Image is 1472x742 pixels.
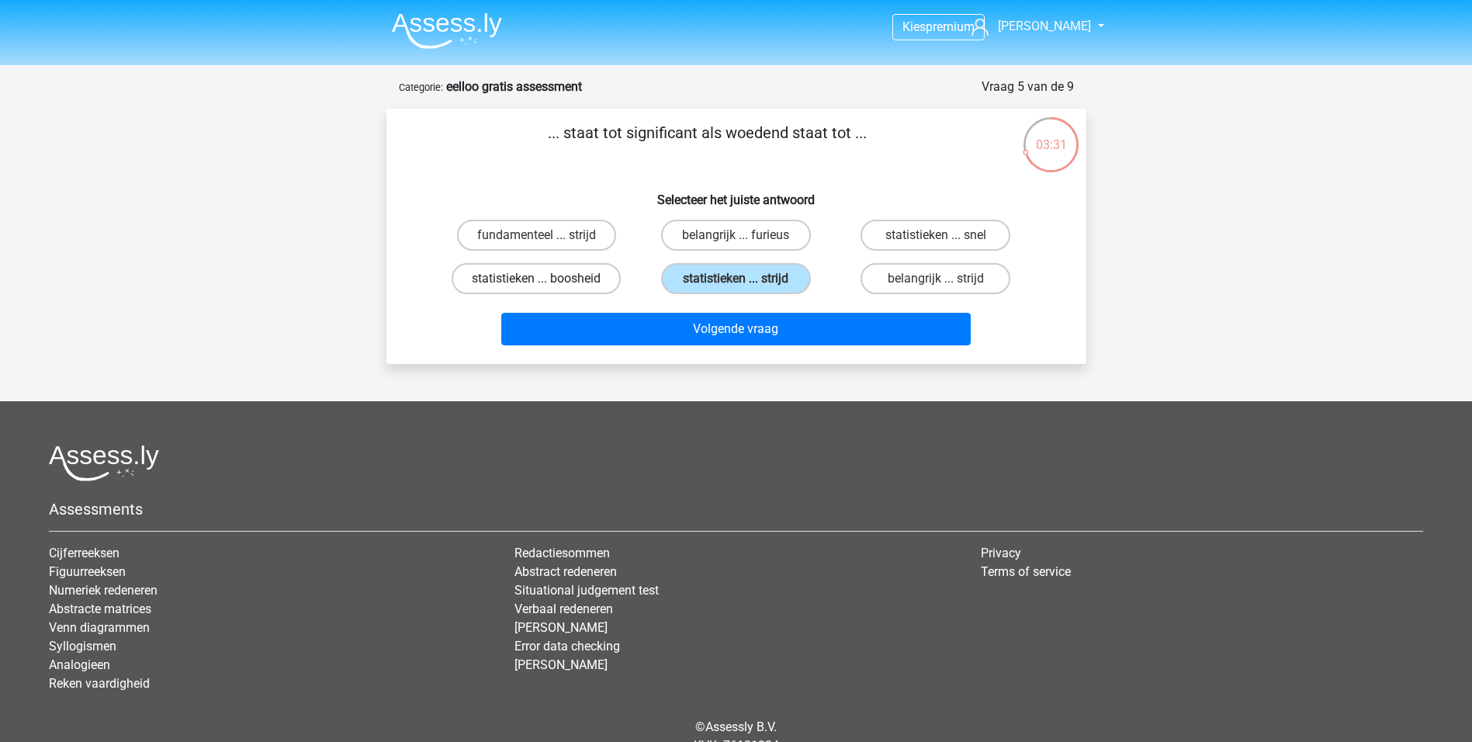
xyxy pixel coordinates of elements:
a: Abstract redeneren [514,564,617,579]
a: Assessly B.V. [705,719,777,734]
a: Venn diagrammen [49,620,150,635]
span: premium [926,19,975,34]
a: Verbaal redeneren [514,602,613,616]
label: statistieken ... strijd [661,263,811,294]
a: Numeriek redeneren [49,583,158,598]
a: Error data checking [514,639,620,654]
a: Abstracte matrices [49,602,151,616]
small: Categorie: [399,81,443,93]
label: belangrijk ... furieus [661,220,811,251]
a: Redactiesommen [514,546,610,560]
a: Situational judgement test [514,583,659,598]
a: Privacy [981,546,1021,560]
h6: Selecteer het juiste antwoord [411,180,1062,207]
h5: Assessments [49,500,1423,518]
a: Syllogismen [49,639,116,654]
a: [PERSON_NAME] [514,657,608,672]
img: Assessly [392,12,502,49]
div: Vraag 5 van de 9 [982,78,1074,96]
label: belangrijk ... strijd [861,263,1010,294]
a: [PERSON_NAME] [514,620,608,635]
span: [PERSON_NAME] [998,19,1091,33]
label: statistieken ... boosheid [452,263,621,294]
a: Terms of service [981,564,1071,579]
label: statistieken ... snel [861,220,1010,251]
a: Kiespremium [893,16,984,37]
a: Reken vaardigheid [49,676,150,691]
span: Kies [902,19,926,34]
div: 03:31 [1022,116,1080,154]
a: Cijferreeksen [49,546,119,560]
label: fundamenteel ... strijd [457,220,616,251]
a: [PERSON_NAME] [965,17,1093,36]
img: Assessly logo [49,445,159,481]
p: ... staat tot significant als woedend staat tot ... [411,121,1003,168]
a: Analogieen [49,657,110,672]
strong: eelloo gratis assessment [446,79,582,94]
button: Volgende vraag [501,313,971,345]
a: Figuurreeksen [49,564,126,579]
